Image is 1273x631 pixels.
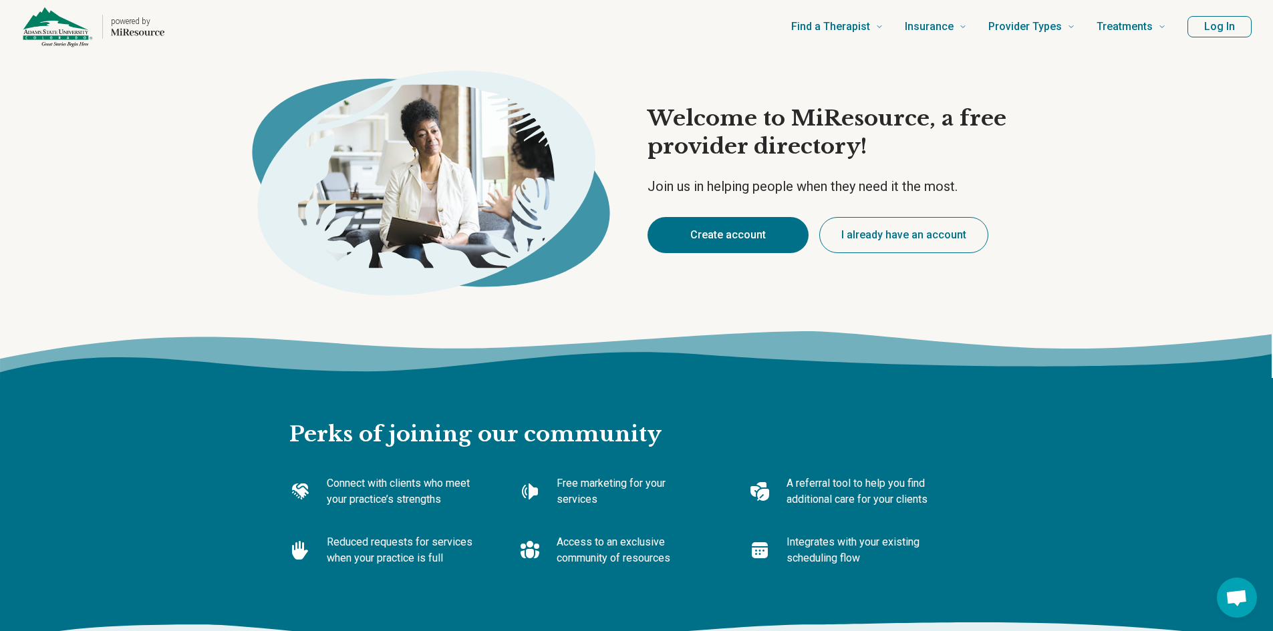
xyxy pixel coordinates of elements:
h2: Perks of joining our community [289,378,984,449]
button: Log In [1187,16,1252,37]
h1: Welcome to MiResource, a free provider directory! [648,105,1043,160]
p: powered by [111,16,164,27]
p: A referral tool to help you find additional care for your clients [787,475,936,507]
p: Access to an exclusive community of resources [557,534,706,566]
button: I already have an account [819,217,988,253]
span: Find a Therapist [791,17,870,36]
span: Insurance [905,17,954,36]
div: Open chat [1217,578,1257,618]
button: Create account [648,217,809,253]
a: Home page [21,5,164,48]
span: Provider Types [988,17,1062,36]
p: Join us in helping people when they need it the most. [648,177,1043,196]
p: Connect with clients who meet your practice’s strengths [327,475,476,507]
p: Integrates with your existing scheduling flow [787,534,936,566]
p: Free marketing for your services [557,475,706,507]
p: Reduced requests for services when your practice is full [327,534,476,566]
span: Treatments [1097,17,1153,36]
